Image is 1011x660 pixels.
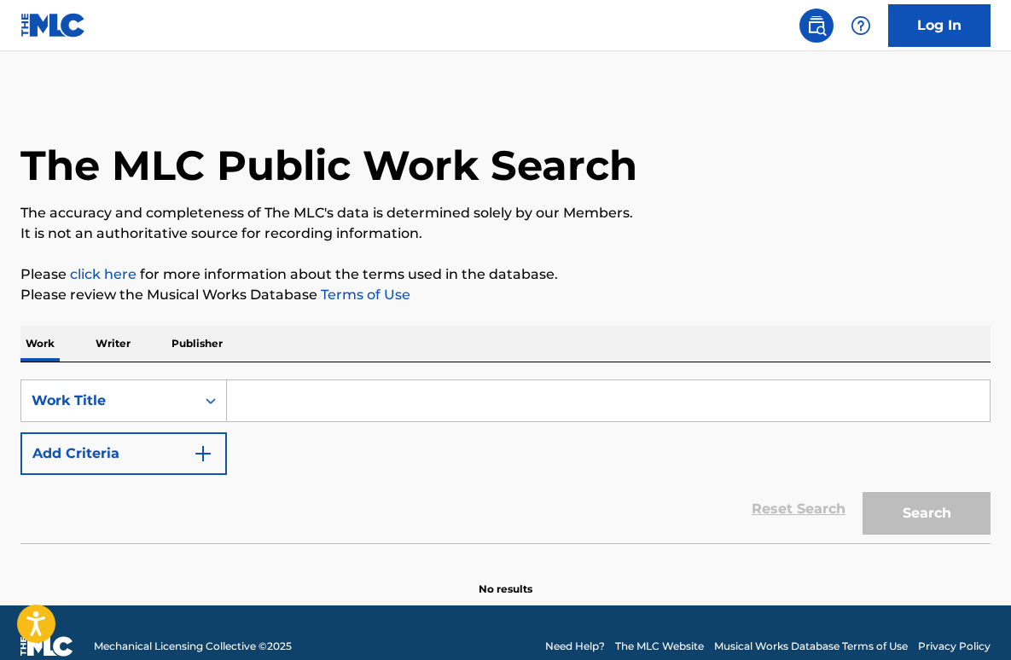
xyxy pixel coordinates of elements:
[844,9,878,43] div: Help
[20,140,637,191] h1: The MLC Public Work Search
[193,443,213,464] img: 9d2ae6d4665cec9f34b9.svg
[20,636,73,657] img: logo
[20,432,227,475] button: Add Criteria
[317,287,410,303] a: Terms of Use
[918,639,991,654] a: Privacy Policy
[20,264,991,285] p: Please for more information about the terms used in the database.
[94,639,292,654] span: Mechanical Licensing Collective © 2025
[806,15,827,36] img: search
[20,326,60,362] p: Work
[70,266,137,282] a: click here
[479,561,532,597] p: No results
[166,326,228,362] p: Publisher
[615,639,704,654] a: The MLC Website
[20,13,86,38] img: MLC Logo
[20,379,991,543] form: Search Form
[714,639,908,654] a: Musical Works Database Terms of Use
[32,391,185,411] div: Work Title
[851,15,871,36] img: help
[20,285,991,305] p: Please review the Musical Works Database
[20,223,991,244] p: It is not an authoritative source for recording information.
[90,326,136,362] p: Writer
[20,203,991,223] p: The accuracy and completeness of The MLC's data is determined solely by our Members.
[888,4,991,47] a: Log In
[545,639,605,654] a: Need Help?
[799,9,834,43] a: Public Search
